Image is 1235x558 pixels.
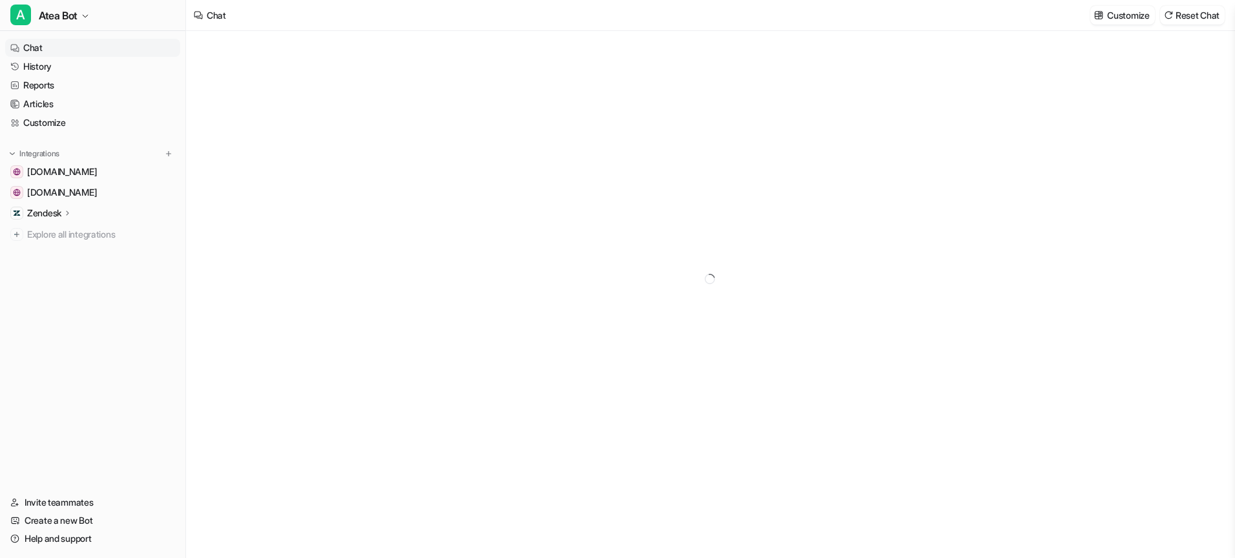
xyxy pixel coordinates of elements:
[164,149,173,158] img: menu_add.svg
[19,149,59,159] p: Integrations
[1107,8,1149,22] p: Customize
[207,8,226,22] div: Chat
[27,207,61,220] p: Zendesk
[5,183,180,201] a: documenter.getpostman.com[DOMAIN_NAME]
[5,493,180,512] a: Invite teammates
[1160,6,1225,25] button: Reset Chat
[5,95,180,113] a: Articles
[1164,10,1173,20] img: reset
[10,5,31,25] span: A
[5,512,180,530] a: Create a new Bot
[13,168,21,176] img: developer.appxite.com
[27,165,97,178] span: [DOMAIN_NAME]
[39,6,78,25] span: Atea Bot
[1090,6,1154,25] button: Customize
[5,163,180,181] a: developer.appxite.com[DOMAIN_NAME]
[5,114,180,132] a: Customize
[8,149,17,158] img: expand menu
[27,224,175,245] span: Explore all integrations
[13,189,21,196] img: documenter.getpostman.com
[5,147,63,160] button: Integrations
[10,228,23,241] img: explore all integrations
[13,209,21,217] img: Zendesk
[5,57,180,76] a: History
[5,76,180,94] a: Reports
[5,225,180,243] a: Explore all integrations
[5,39,180,57] a: Chat
[27,186,97,199] span: [DOMAIN_NAME]
[1094,10,1103,20] img: customize
[5,530,180,548] a: Help and support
